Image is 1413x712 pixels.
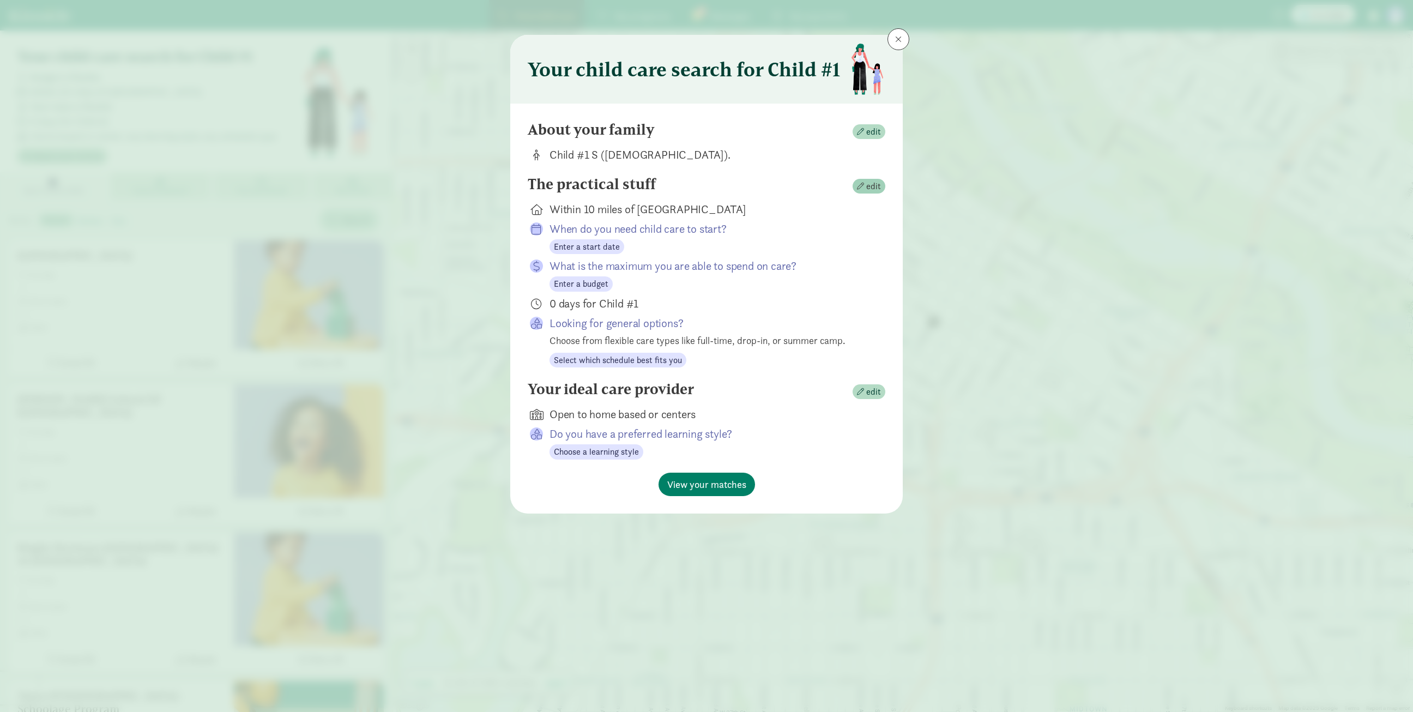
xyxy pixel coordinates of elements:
[554,277,608,291] span: Enter a budget
[549,333,868,348] div: Choose from flexible care types like full-time, drop-in, or summer camp.
[554,445,639,458] span: Choose a learning style
[549,239,624,255] button: Enter a start date
[853,179,885,194] button: edit
[549,426,868,442] p: Do you have a preferred learning style?
[528,176,656,193] h4: The practical stuff
[549,316,868,331] p: Looking for general options?
[528,58,840,80] h3: Your child care search for Child #1
[866,125,881,138] span: edit
[549,407,868,422] div: Open to home based or centers
[528,381,694,398] h4: Your ideal care provider
[659,473,755,496] button: View your matches
[667,477,746,492] span: View your matches
[866,180,881,193] span: edit
[549,444,643,460] button: Choose a learning style
[866,385,881,399] span: edit
[528,121,655,138] h4: About your family
[549,147,868,162] div: Child #1 S ([DEMOGRAPHIC_DATA]).
[549,296,868,311] div: 0 days for Child #1
[853,384,885,400] button: edit
[549,276,613,292] button: Enter a budget
[554,354,682,367] span: Select which schedule best fits you
[549,353,686,368] button: Select which schedule best fits you
[554,240,620,254] span: Enter a start date
[549,258,868,274] p: What is the maximum you are able to spend on care?
[853,124,885,140] button: edit
[549,221,868,237] p: When do you need child care to start?
[549,202,868,217] div: Within 10 miles of [GEOGRAPHIC_DATA]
